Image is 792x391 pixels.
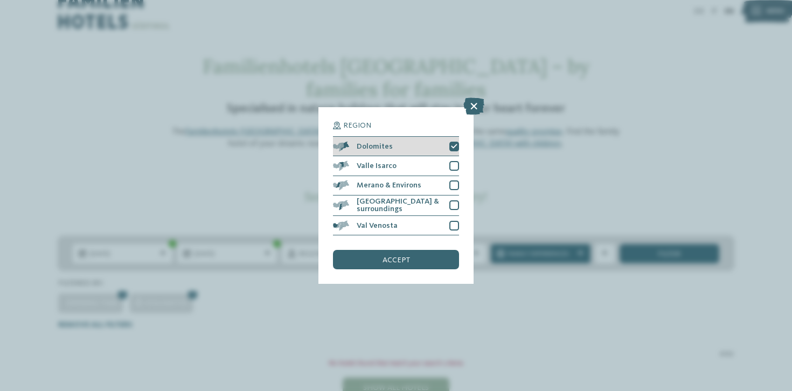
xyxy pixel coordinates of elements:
span: accept [383,256,410,264]
span: Val Venosta [357,222,398,229]
span: [GEOGRAPHIC_DATA] & surroundings [357,198,442,213]
span: Valle Isarco [357,162,397,170]
span: Merano & Environs [357,181,421,189]
span: Region [343,122,371,129]
span: Dolomites [357,143,393,150]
